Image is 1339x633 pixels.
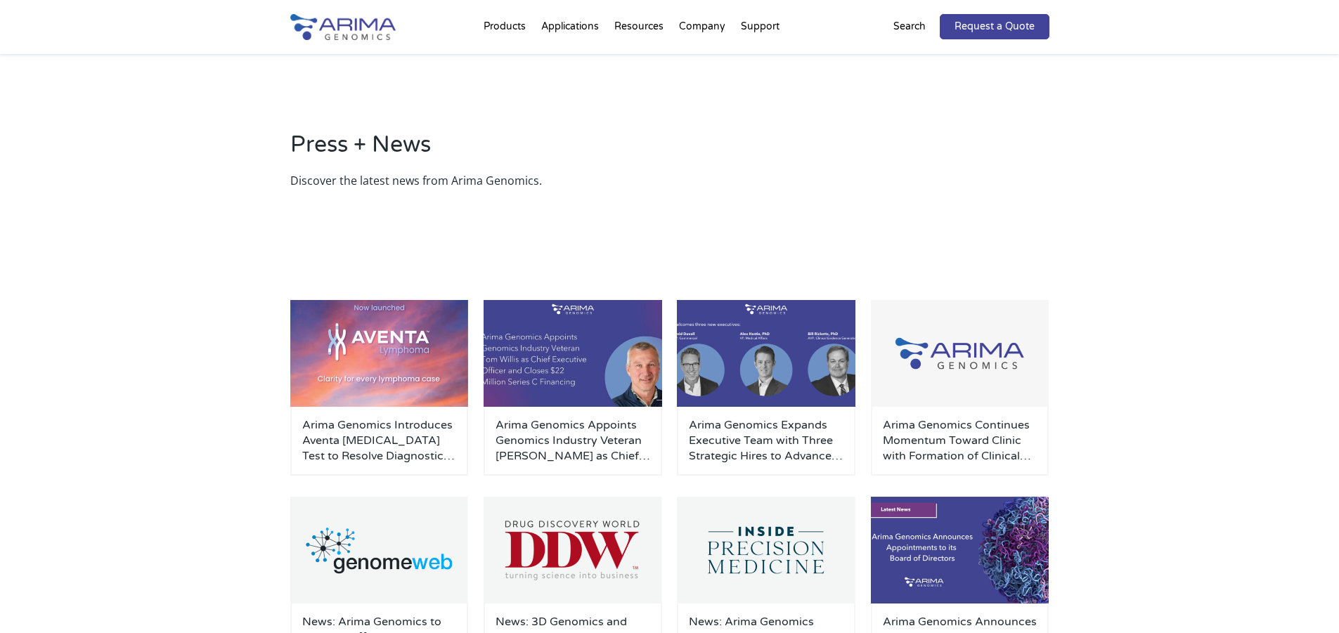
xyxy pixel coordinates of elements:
img: Personnel-Announcement-LinkedIn-Carousel-22025-500x300.png [677,300,855,407]
img: AventaLymphoma-500x300.jpg [290,300,469,407]
a: Request a Quote [940,14,1049,39]
img: Board-members-500x300.jpg [871,497,1049,603]
a: Arima Genomics Continues Momentum Toward Clinic with Formation of Clinical Advisory Board [883,417,1037,464]
a: Arima Genomics Appoints Genomics Industry Veteran [PERSON_NAME] as Chief Executive Officer and Cl... [496,417,650,464]
h2: Press + News [290,129,1049,171]
a: Arima Genomics Introduces Aventa [MEDICAL_DATA] Test to Resolve Diagnostic Uncertainty in B- and ... [302,417,457,464]
img: Arima-Genomics-logo [290,14,396,40]
img: Group-929-500x300.jpg [871,300,1049,407]
img: Inside-Precision-Medicine_Logo-500x300.png [677,497,855,603]
img: Drug-Discovery-World_Logo-500x300.png [484,497,662,603]
p: Discover the latest news from Arima Genomics. [290,171,1049,190]
a: Arima Genomics Expands Executive Team with Three Strategic Hires to Advance Clinical Applications... [689,417,843,464]
img: GenomeWeb_Press-Release_Logo-500x300.png [290,497,469,603]
p: Search [893,18,926,36]
img: Personnel-Announcement-LinkedIn-Carousel-22025-1-500x300.jpg [484,300,662,407]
